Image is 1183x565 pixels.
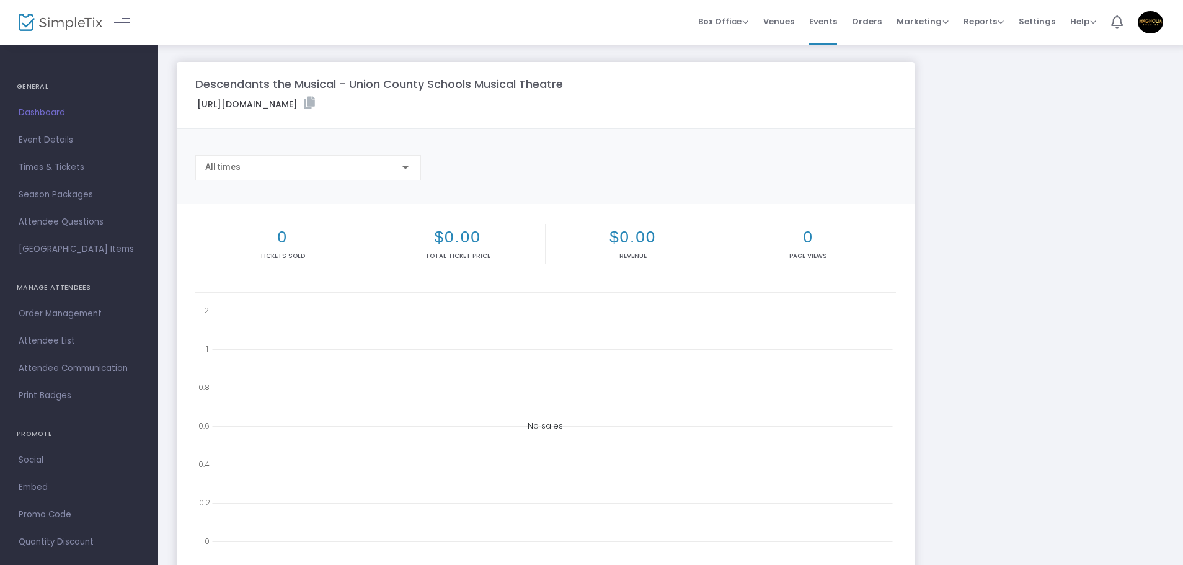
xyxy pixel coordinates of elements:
h2: 0 [723,228,893,247]
span: Attendee Questions [19,214,140,230]
span: Attendee List [19,333,140,349]
span: Box Office [698,16,748,27]
span: Event Details [19,132,140,148]
span: Venues [763,6,794,37]
span: Reports [964,16,1004,27]
m-panel-title: Descendants the Musical - Union County Schools Musical Theatre [195,76,563,92]
p: Page Views [723,251,893,260]
span: Help [1070,16,1096,27]
span: Orders [852,6,882,37]
h2: $0.00 [548,228,717,247]
h2: 0 [198,228,367,247]
span: Events [809,6,837,37]
p: Total Ticket Price [373,251,542,260]
span: Dashboard [19,105,140,121]
span: Times & Tickets [19,159,140,176]
h4: GENERAL [17,74,141,99]
span: Social [19,452,140,468]
h4: PROMOTE [17,422,141,447]
h2: $0.00 [373,228,542,247]
span: All times [205,162,241,172]
p: Tickets sold [198,251,367,260]
span: Embed [19,479,140,496]
span: [GEOGRAPHIC_DATA] Items [19,241,140,257]
span: Season Packages [19,187,140,203]
div: No sales [195,302,896,550]
p: Revenue [548,251,717,260]
span: Marketing [897,16,949,27]
label: [URL][DOMAIN_NAME] [197,97,315,111]
span: Settings [1019,6,1055,37]
span: Order Management [19,306,140,322]
span: Quantity Discount [19,534,140,550]
h4: MANAGE ATTENDEES [17,275,141,300]
span: Attendee Communication [19,360,140,376]
span: Promo Code [19,507,140,523]
span: Print Badges [19,388,140,404]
